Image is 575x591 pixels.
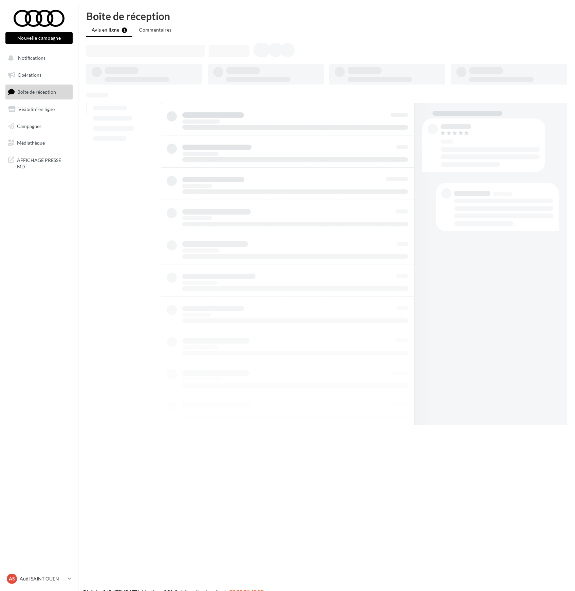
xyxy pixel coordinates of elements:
[18,106,55,112] span: Visibilité en ligne
[4,68,74,82] a: Opérations
[139,27,171,33] span: Commentaires
[17,123,41,129] span: Campagnes
[4,85,74,99] a: Boîte de réception
[4,51,71,65] button: Notifications
[5,572,73,585] a: AS Audi SAINT OUEN
[18,72,41,78] span: Opérations
[17,155,70,170] span: AFFICHAGE PRESSE MD
[5,32,73,44] button: Nouvelle campagne
[4,102,74,116] a: Visibilité en ligne
[86,11,567,21] div: Boîte de réception
[17,89,56,95] span: Boîte de réception
[4,136,74,150] a: Médiathèque
[4,153,74,173] a: AFFICHAGE PRESSE MD
[18,55,45,61] span: Notifications
[4,119,74,133] a: Campagnes
[9,575,15,582] span: AS
[17,140,45,146] span: Médiathèque
[20,575,65,582] p: Audi SAINT OUEN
